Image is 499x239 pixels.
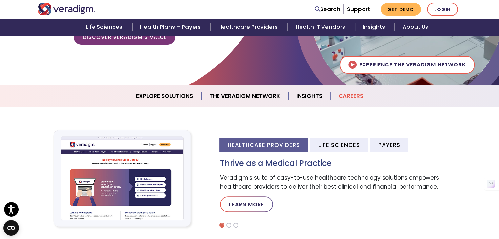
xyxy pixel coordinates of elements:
[395,19,436,35] a: About Us
[74,29,175,45] a: Discover Veradigm's Value
[381,3,421,16] a: Get Demo
[132,19,211,35] a: Health Plans + Payers
[128,88,201,104] a: Explore Solutions
[220,159,461,168] h3: Thrive as a Medical Practice
[288,88,331,104] a: Insights
[220,196,273,212] a: Learn More
[427,3,458,16] a: Login
[370,138,408,152] li: Payers
[220,174,461,191] p: Veradigm's suite of easy-to-use healthcare technology solutions empowers healthcare providers to ...
[347,5,370,13] a: Support
[211,19,287,35] a: Healthcare Providers
[288,19,355,35] a: Health IT Vendors
[310,138,368,152] li: Life Sciences
[355,19,395,35] a: Insights
[38,3,95,15] img: Veradigm logo
[3,220,19,236] button: Open CMP widget
[331,88,371,104] a: Careers
[78,19,132,35] a: Life Sciences
[219,138,308,152] li: Healthcare Providers
[201,88,288,104] a: The Veradigm Network
[315,5,340,14] a: Search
